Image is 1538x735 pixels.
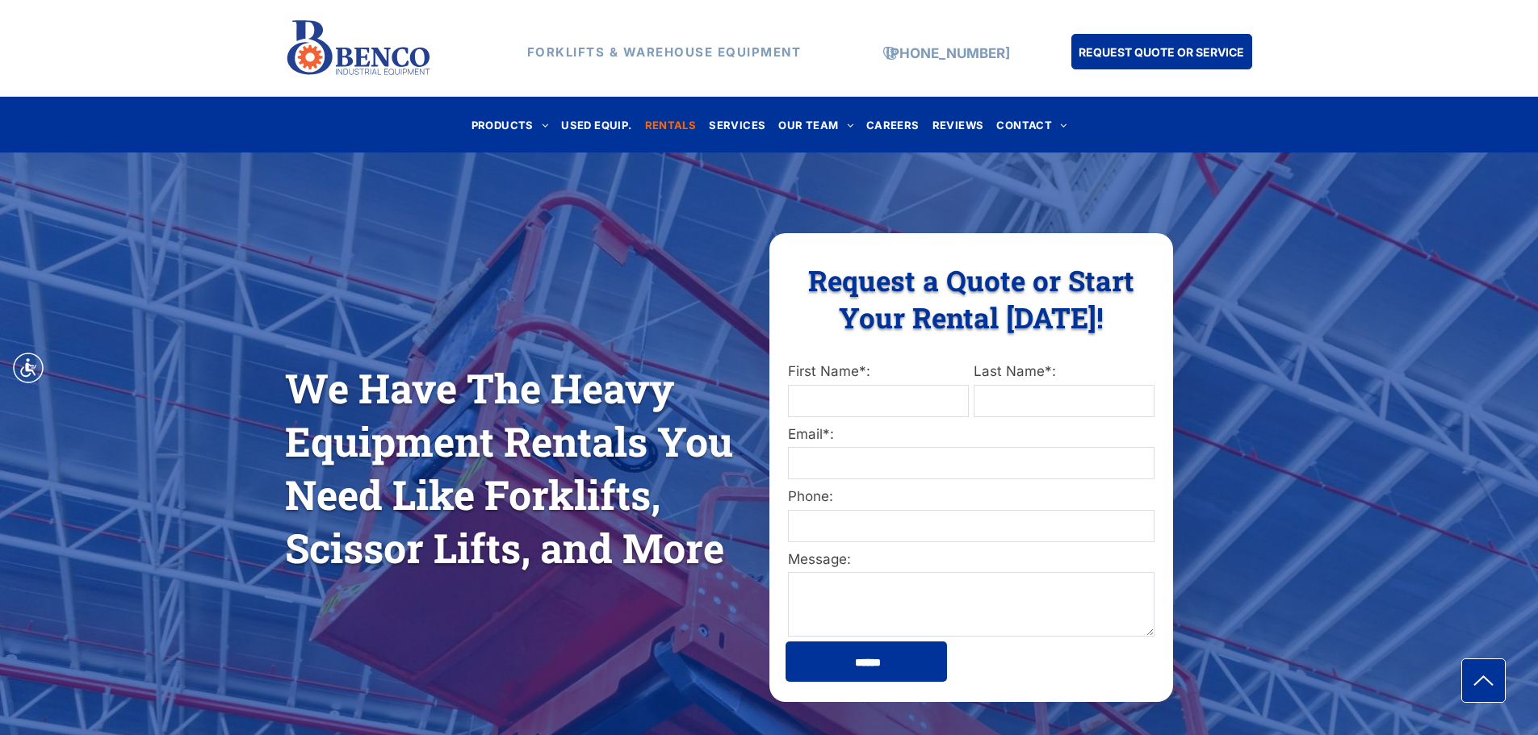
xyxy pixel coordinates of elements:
[788,424,1155,445] label: Email*:
[788,361,969,382] label: First Name*:
[926,114,991,136] a: REVIEWS
[702,114,772,136] a: SERVICES
[527,44,802,60] strong: FORKLIFTS & WAREHOUSE EQUIPMENT
[285,361,733,574] span: We Have The Heavy Equipment Rentals You Need Like Forklifts, Scissor Lifts, and More
[555,114,638,136] a: USED EQUIP.
[639,114,703,136] a: RENTALS
[1079,37,1244,67] span: REQUEST QUOTE OR SERVICE
[974,361,1155,382] label: Last Name*:
[772,114,860,136] a: OUR TEAM
[465,114,555,136] a: PRODUCTS
[808,261,1134,336] span: Request a Quote or Start Your Rental [DATE]!
[886,45,1010,61] a: [PHONE_NUMBER]
[1071,34,1252,69] a: REQUEST QUOTE OR SERVICE
[788,487,1155,507] label: Phone:
[788,549,1155,570] label: Message:
[860,114,926,136] a: CAREERS
[990,114,1073,136] a: CONTACT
